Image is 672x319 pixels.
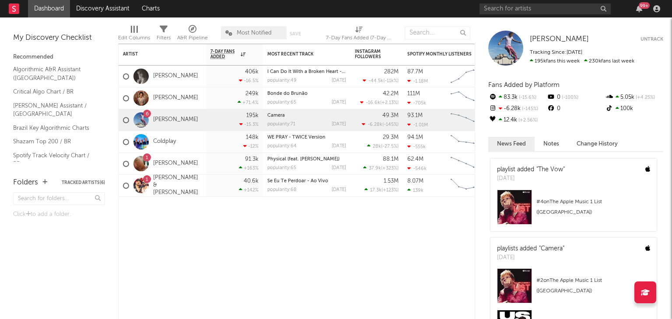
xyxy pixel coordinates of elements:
[13,177,38,188] div: Folders
[605,92,663,103] div: 5.05k
[497,253,564,262] div: [DATE]
[636,5,642,12] button: 99+
[447,153,486,175] svg: Chart title
[238,100,259,105] div: +71.4 %
[355,49,385,59] div: Instagram Followers
[490,268,657,310] a: #2onThe Apple Music 1 List ([GEOGRAPHIC_DATA])
[332,187,346,192] div: [DATE]
[13,137,96,146] a: Shazam Top 200 / BR
[535,137,568,151] button: Notes
[153,94,198,102] a: [PERSON_NAME]
[239,187,259,193] div: +142 %
[363,165,399,171] div: ( )
[267,179,346,184] div: Se Eu Te Perdoar - Ao Vivo
[290,31,301,36] button: Save
[245,69,259,75] div: 406k
[267,113,285,118] a: Camera
[497,174,565,183] div: [DATE]
[267,113,346,118] div: Camera
[488,103,546,114] div: -6.28k
[536,197,650,218] div: # 4 on The Apple Music 1 List ([GEOGRAPHIC_DATA])
[407,144,426,149] div: -555k
[13,123,96,133] a: Brazil Key Algorithmic Charts
[517,118,538,123] span: +2.56 %
[177,22,208,47] div: A&R Pipeline
[13,101,96,119] a: [PERSON_NAME] Assistant / [GEOGRAPHIC_DATA]
[267,166,296,170] div: popularity: 65
[367,122,382,127] span: -6.28k
[384,178,399,184] div: 1.53M
[177,33,208,43] div: A&R Pipeline
[13,209,105,220] div: Click to add a folder.
[13,33,105,43] div: My Discovery Checklist
[407,78,428,84] div: -1.18M
[267,52,333,57] div: Most Recent Track
[530,35,589,43] span: [PERSON_NAME]
[267,91,346,96] div: Bonde do Brunão
[332,166,346,170] div: [DATE]
[157,22,171,47] div: Filters
[13,87,96,97] a: Critical Algo Chart / BR
[560,95,578,100] span: -100 %
[123,52,189,57] div: Artist
[237,30,272,36] span: Most Notified
[360,100,399,105] div: ( )
[267,179,328,184] a: Se Eu Te Perdoar - Ao Vivo
[385,79,397,83] span: -11k %
[239,78,259,83] div: -16.5 %
[383,135,399,140] div: 29.3M
[332,100,346,105] div: [DATE]
[267,122,295,127] div: popularity: 71
[536,166,565,173] a: "The Vow"
[366,101,380,105] span: -16.6k
[369,166,381,171] span: 37.9k
[239,165,259,171] div: +163 %
[407,69,423,75] div: 87.7M
[640,35,663,44] button: Untrack
[530,59,580,64] span: 195k fans this week
[62,180,105,185] button: Tracked Artists(6)
[267,69,396,74] a: I Can Do It With a Broken Heart - [PERSON_NAME] Remix
[539,246,564,252] a: "Camera"
[153,116,198,124] a: [PERSON_NAME]
[326,22,392,47] div: 7-Day Fans Added (7-Day Fans Added)
[407,113,423,118] div: 93.1M
[384,69,399,75] div: 282M
[13,52,105,62] div: Recommended
[407,178,423,184] div: 8.07M
[362,121,399,127] div: ( )
[332,144,346,149] div: [DATE]
[518,95,536,100] span: -15.6 %
[267,100,296,105] div: popularity: 65
[239,121,259,127] div: -15.3 %
[364,187,399,193] div: ( )
[639,2,650,9] div: 99 +
[382,144,397,149] span: -27.5 %
[488,137,535,151] button: News Feed
[153,138,176,146] a: Coldplay
[267,91,308,96] a: Bonde do Brunão
[546,92,605,103] div: 0
[447,109,486,131] svg: Chart title
[153,174,202,197] a: [PERSON_NAME] & [PERSON_NAME]
[363,78,399,83] div: ( )
[405,26,470,39] input: Search...
[530,50,582,55] span: Tracking Since: [DATE]
[246,113,259,118] div: 195k
[384,122,397,127] span: -145 %
[530,35,589,44] a: [PERSON_NAME]
[546,103,605,114] div: 0
[332,122,346,127] div: [DATE]
[382,166,397,171] span: +323 %
[568,137,626,151] button: Change History
[267,69,346,74] div: I Can Do It With a Broken Heart - Dombresky Remix
[407,100,426,106] div: -705k
[267,157,339,162] a: Physical (feat. [PERSON_NAME])
[118,22,150,47] div: Edit Columns
[447,66,486,87] svg: Chart title
[634,95,655,100] span: +4.25 %
[367,143,399,149] div: ( )
[447,131,486,153] svg: Chart title
[530,59,634,64] span: 230k fans last week
[373,144,381,149] span: 28k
